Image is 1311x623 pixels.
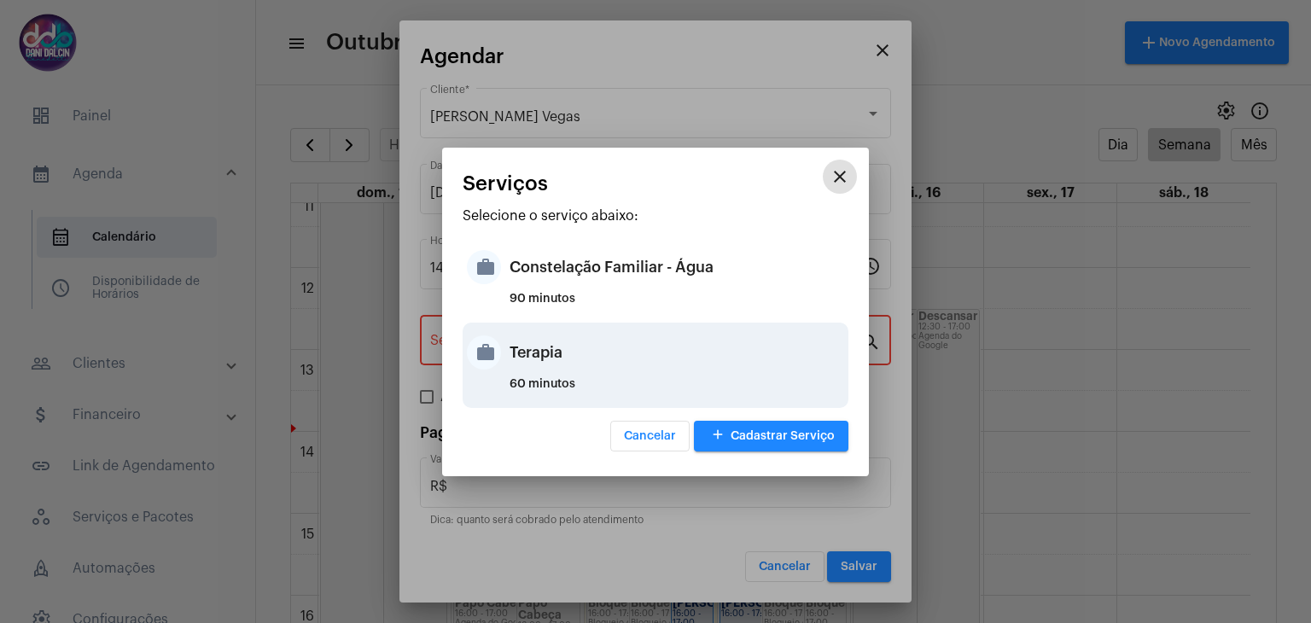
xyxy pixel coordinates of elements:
[510,378,844,404] div: 60 minutos
[694,421,848,451] button: Cadastrar Serviço
[708,430,835,442] span: Cadastrar Serviço
[610,421,690,451] button: Cancelar
[624,430,676,442] span: Cancelar
[830,166,850,187] mat-icon: close
[510,327,844,378] div: Terapia
[510,293,844,318] div: 90 minutos
[463,172,548,195] span: Serviços
[708,424,728,447] mat-icon: add
[467,335,501,370] mat-icon: work
[463,208,848,224] p: Selecione o serviço abaixo:
[510,242,844,293] div: Constelação Familiar - Água
[467,250,501,284] mat-icon: work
